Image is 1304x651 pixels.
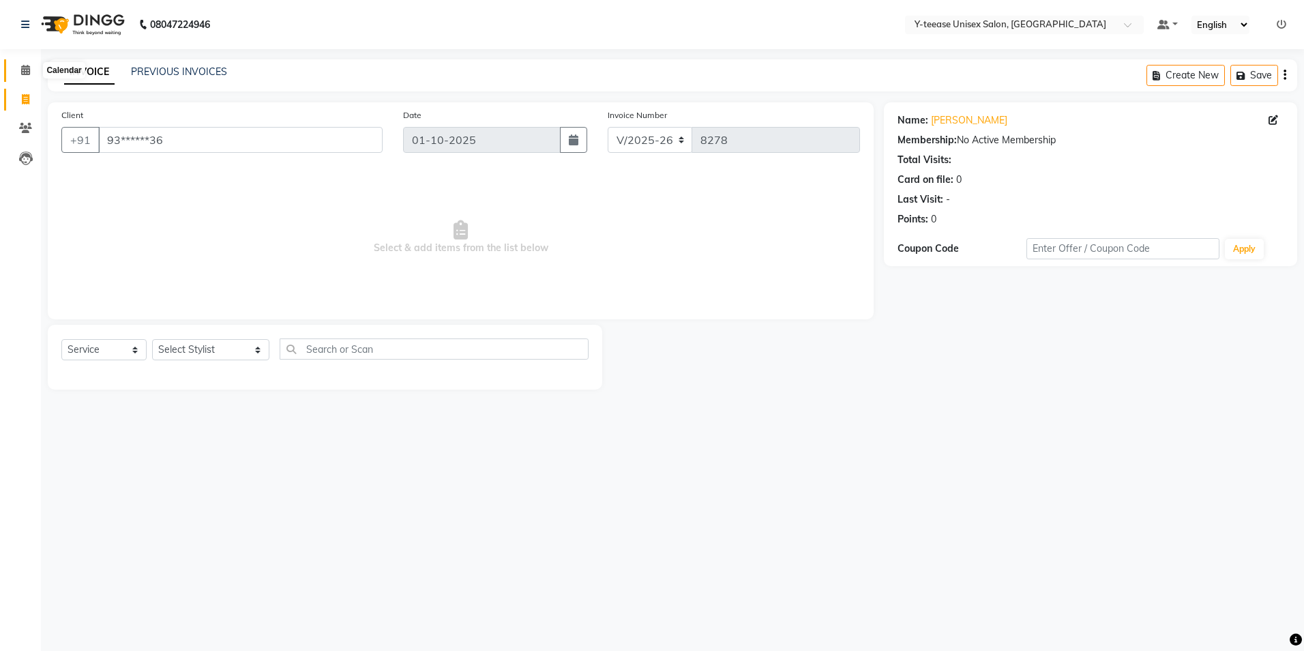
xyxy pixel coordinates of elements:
input: Search by Name/Mobile/Email/Code [98,127,383,153]
input: Search or Scan [280,338,589,360]
label: Client [61,109,83,121]
div: 0 [956,173,962,187]
button: +91 [61,127,100,153]
img: logo [35,5,128,44]
div: Membership: [898,133,957,147]
a: [PERSON_NAME] [931,113,1007,128]
div: Last Visit: [898,192,943,207]
div: - [946,192,950,207]
button: Create New [1146,65,1225,86]
input: Enter Offer / Coupon Code [1026,238,1219,259]
label: Date [403,109,421,121]
div: Total Visits: [898,153,951,167]
span: Select & add items from the list below [61,169,860,306]
div: Name: [898,113,928,128]
div: 0 [931,212,936,227]
div: Calendar [43,62,85,78]
div: No Active Membership [898,133,1284,147]
a: PREVIOUS INVOICES [131,66,227,78]
div: Coupon Code [898,242,1026,256]
div: Card on file: [898,173,953,187]
label: Invoice Number [608,109,667,121]
button: Save [1230,65,1278,86]
b: 08047224946 [150,5,210,44]
button: Apply [1225,239,1264,259]
div: Points: [898,212,928,227]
